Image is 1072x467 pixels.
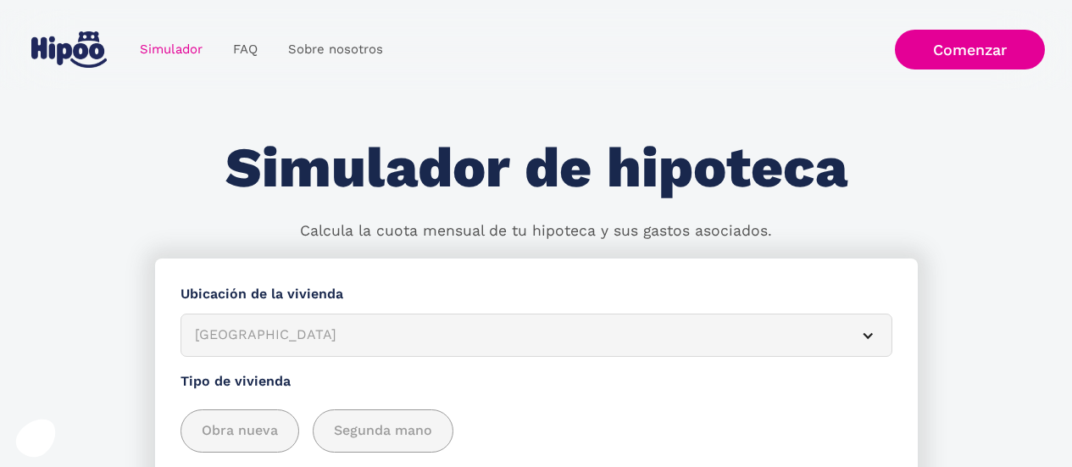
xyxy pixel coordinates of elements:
[28,25,111,75] a: home
[895,30,1045,69] a: Comenzar
[181,314,892,357] article: [GEOGRAPHIC_DATA]
[202,420,278,442] span: Obra nueva
[225,137,847,199] h1: Simulador de hipoteca
[181,284,892,305] label: Ubicación de la vivienda
[273,33,398,66] a: Sobre nosotros
[181,409,892,453] div: add_description_here
[334,420,432,442] span: Segunda mano
[195,325,837,346] div: [GEOGRAPHIC_DATA]
[218,33,273,66] a: FAQ
[300,220,772,242] p: Calcula la cuota mensual de tu hipoteca y sus gastos asociados.
[125,33,218,66] a: Simulador
[181,371,892,392] label: Tipo de vivienda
